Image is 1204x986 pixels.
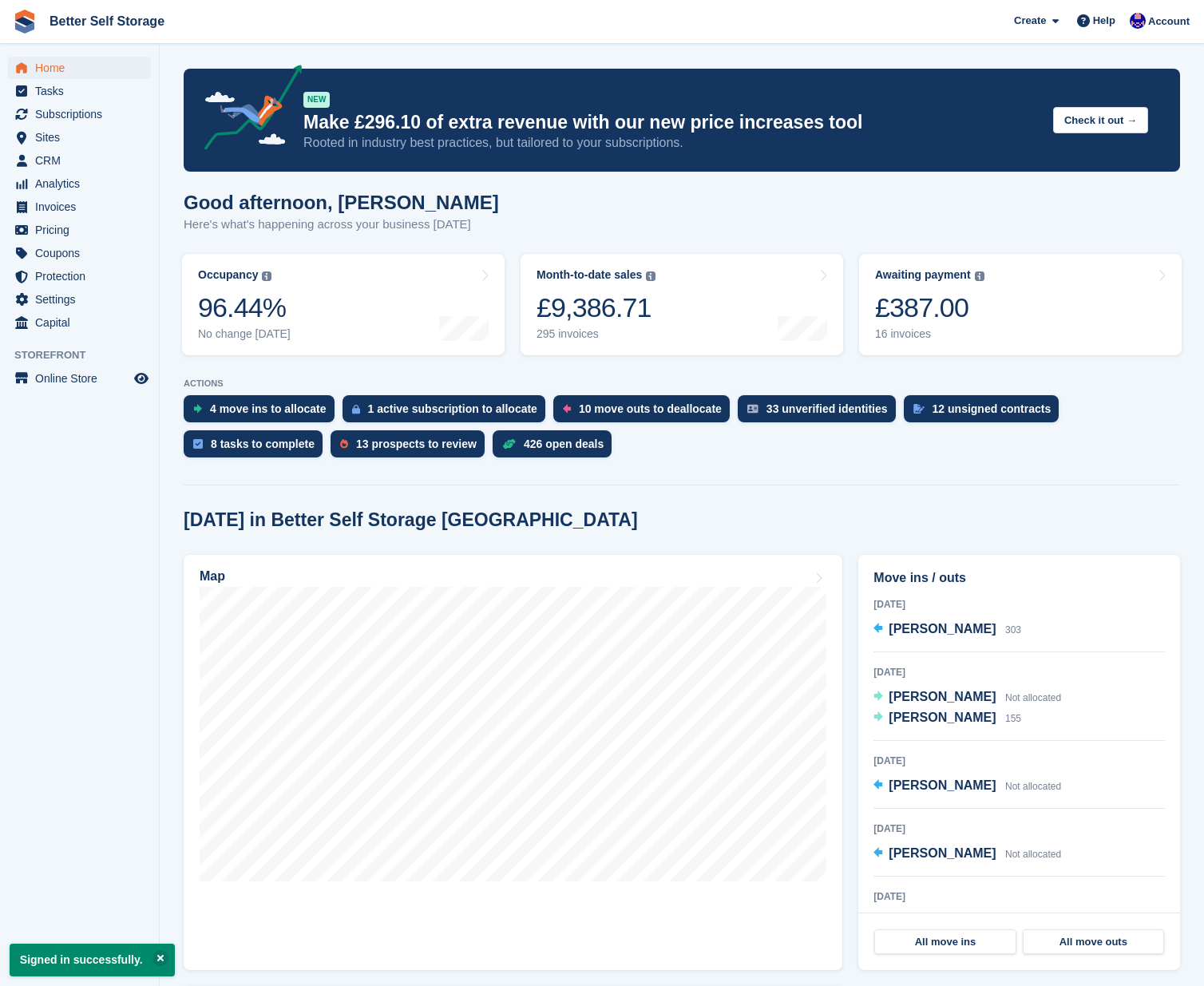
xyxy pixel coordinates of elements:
span: Online Store [35,367,131,390]
span: Subscriptions [35,103,131,125]
p: ACTIONS [184,378,1180,389]
div: 426 open deals [524,438,604,450]
div: Month-to-date sales [537,268,642,282]
img: active_subscription_to_allocate_icon-d502201f5373d7db506a760aba3b589e785aa758c864c3986d89f69b8ff3... [352,404,360,414]
div: 4 move ins to allocate [210,402,327,415]
a: menu [8,196,151,218]
div: 12 unsigned contracts [933,402,1052,415]
div: 295 invoices [537,327,655,341]
h2: Move ins / outs [873,568,1165,588]
div: £9,386.71 [537,291,655,324]
span: Home [35,57,131,79]
img: stora-icon-8386f47178a22dfd0bd8f6a31ec36ba5ce8667c1dd55bd0f319d3a0aa187defe.svg [13,10,37,34]
img: price-adjustments-announcement-icon-8257ccfd72463d97f412b2fc003d46551f7dbcb40ab6d574587a9cd5c0d94... [191,65,303,156]
a: 1 active subscription to allocate [343,395,553,430]
span: Invoices [35,196,131,218]
a: menu [8,80,151,102]
a: menu [8,219,151,241]
p: Here's what's happening across your business [DATE] [184,216,499,234]
img: prospect-51fa495bee0391a8d652442698ab0144808aea92771e9ea1ae160a38d050c398.svg [340,439,348,449]
a: menu [8,288,151,311]
h2: Map [200,569,225,584]
span: [PERSON_NAME] [889,690,996,703]
div: 10 move outs to deallocate [579,402,722,415]
div: 1 active subscription to allocate [368,402,537,415]
a: All move ins [874,929,1016,955]
span: Settings [35,288,131,311]
a: [PERSON_NAME] Not allocated [873,687,1061,708]
a: All move outs [1023,929,1164,955]
a: Preview store [132,369,151,388]
span: Analytics [35,172,131,195]
a: [PERSON_NAME] Not allocated [873,844,1061,865]
img: icon-info-grey-7440780725fd019a000dd9b08b2336e03edf1995a4989e88bcd33f0948082b44.svg [262,271,271,281]
span: Not allocated [1005,781,1061,792]
div: [DATE] [873,665,1165,679]
img: move_ins_to_allocate_icon-fdf77a2bb77ea45bf5b3d319d69a93e2d87916cf1d5bf7949dd705db3b84f3ca.svg [193,404,202,414]
a: [PERSON_NAME] Not allocated [873,776,1061,797]
span: Not allocated [1005,692,1061,703]
span: Protection [35,265,131,287]
p: Make £296.10 of extra revenue with our new price increases tool [303,111,1040,134]
img: task-75834270c22a3079a89374b754ae025e5fb1db73e45f91037f5363f120a921f8.svg [193,439,203,449]
a: menu [8,57,151,79]
span: Capital [35,311,131,334]
a: 426 open deals [493,430,620,465]
span: Create [1014,13,1046,29]
div: No change [DATE] [198,327,291,341]
span: [PERSON_NAME] [889,711,996,724]
span: Account [1148,14,1190,30]
span: 155 [1005,713,1021,724]
a: Month-to-date sales £9,386.71 295 invoices [521,254,843,355]
a: menu [8,126,151,148]
div: 33 unverified identities [766,402,888,415]
div: 13 prospects to review [356,438,477,450]
a: menu [8,149,151,172]
span: [PERSON_NAME] [889,846,996,860]
a: Map [184,555,842,970]
span: CRM [35,149,131,172]
a: 33 unverified identities [738,395,904,430]
div: [DATE] [873,754,1165,768]
a: [PERSON_NAME] 303 [873,620,1021,640]
img: verify_identity-adf6edd0f0f0b5bbfe63781bf79b02c33cf7c696d77639b501bdc392416b5a36.svg [747,404,758,414]
div: £387.00 [875,291,984,324]
img: deal-1b604bf984904fb50ccaf53a9ad4b4a5d6e5aea283cecdc64d6e3604feb123c2.svg [502,438,516,449]
a: menu [8,367,151,390]
span: Sites [35,126,131,148]
a: [PERSON_NAME] 155 [873,708,1021,729]
span: Storefront [14,347,159,363]
a: 12 unsigned contracts [904,395,1067,430]
span: Coupons [35,242,131,264]
button: Check it out → [1053,107,1148,133]
a: Awaiting payment £387.00 16 invoices [859,254,1182,355]
div: [DATE] [873,597,1165,612]
span: Help [1093,13,1115,29]
img: contract_signature_icon-13c848040528278c33f63329250d36e43548de30e8caae1d1a13099fd9432cc5.svg [913,404,925,414]
div: 16 invoices [875,327,984,341]
a: 8 tasks to complete [184,430,331,465]
div: Occupancy [198,268,258,282]
a: 10 move outs to deallocate [553,395,738,430]
img: icon-info-grey-7440780725fd019a000dd9b08b2336e03edf1995a4989e88bcd33f0948082b44.svg [646,271,655,281]
a: menu [8,265,151,287]
img: move_outs_to_deallocate_icon-f764333ba52eb49d3ac5e1228854f67142a1ed5810a6f6cc68b1a99e826820c5.svg [563,404,571,414]
a: menu [8,311,151,334]
div: [DATE] [873,889,1165,904]
span: 303 [1005,624,1021,636]
h1: Good afternoon, [PERSON_NAME] [184,192,499,213]
p: Rooted in industry best practices, but tailored to your subscriptions. [303,134,1040,152]
span: [PERSON_NAME] [889,622,996,636]
div: 8 tasks to complete [211,438,315,450]
div: 96.44% [198,291,291,324]
div: [DATE] [873,822,1165,836]
a: menu [8,103,151,125]
span: Not allocated [1005,849,1061,860]
div: Awaiting payment [875,268,971,282]
h2: [DATE] in Better Self Storage [GEOGRAPHIC_DATA] [184,509,638,531]
a: menu [8,172,151,195]
div: NEW [303,92,330,108]
img: David Macdonald [1130,13,1146,29]
a: Occupancy 96.44% No change [DATE] [182,254,505,355]
a: Better Self Storage [43,8,171,34]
